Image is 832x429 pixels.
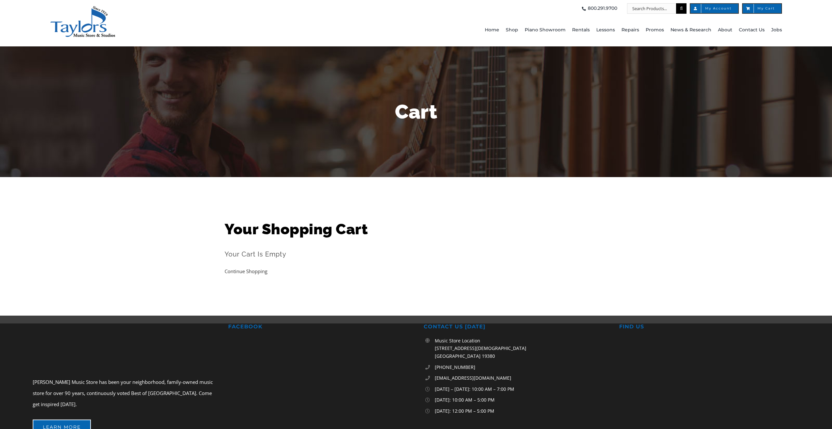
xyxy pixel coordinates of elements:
[225,98,607,125] h1: Cart
[588,3,617,14] span: 800.291.9700
[240,14,782,46] nav: Main Menu
[671,25,711,35] span: News & Research
[749,7,775,10] span: My Cart
[619,323,799,330] h2: FIND US
[580,3,617,14] a: 800.291.9700
[485,14,499,46] a: Home
[771,25,782,35] span: Jobs
[718,14,732,46] a: About
[739,14,765,46] a: Contact Us
[621,14,639,46] a: Repairs
[33,379,213,407] span: [PERSON_NAME] Music Store has been your neighborhood, family-owned music store for over 90 years,...
[485,25,499,35] span: Home
[435,375,511,381] span: [EMAIL_ADDRESS][DOMAIN_NAME]
[646,14,664,46] a: Promos
[435,396,604,404] p: [DATE]: 10:00 AM – 5:00 PM
[525,14,566,46] a: Piano Showroom
[225,250,607,259] h3: Your Cart Is Empty
[646,25,664,35] span: Promos
[435,407,604,415] p: [DATE]: 12:00 PM – 5:00 PM
[739,25,765,35] span: Contact Us
[627,3,676,14] input: Search Products...
[228,323,408,330] h2: FACEBOOK
[771,14,782,46] a: Jobs
[240,3,782,14] nav: Top Right
[435,374,604,382] a: [EMAIL_ADDRESS][DOMAIN_NAME]
[525,25,566,35] span: Piano Showroom
[690,3,739,14] a: My Account
[225,268,267,274] a: Continue Shopping
[506,25,518,35] span: Shop
[596,25,615,35] span: Lessons
[676,3,687,14] input: Search
[572,14,590,46] a: Rentals
[435,385,604,393] p: [DATE] – [DATE]: 10:00 AM – 7:00 PM
[742,3,782,14] a: My Cart
[671,14,711,46] a: News & Research
[435,363,604,371] a: [PHONE_NUMBER]
[506,14,518,46] a: Shop
[621,25,639,35] span: Repairs
[50,5,115,11] a: taylors-music-store-west-chester
[697,7,732,10] span: My Account
[225,219,607,239] h1: Your Shopping Cart
[572,25,590,35] span: Rentals
[435,337,604,360] p: Music Store Location [STREET_ADDRESS][DEMOGRAPHIC_DATA] [GEOGRAPHIC_DATA] 19380
[33,323,136,370] img: footer-logo
[424,323,604,330] h2: CONTACT US [DATE]
[596,14,615,46] a: Lessons
[718,25,732,35] span: About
